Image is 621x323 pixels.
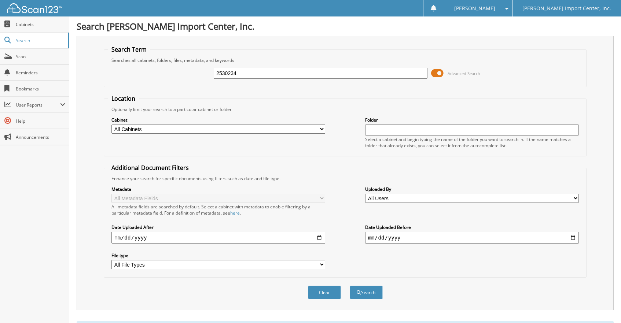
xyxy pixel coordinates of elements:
[111,224,325,230] label: Date Uploaded After
[111,204,325,216] div: All metadata fields are searched by default. Select a cabinet with metadata to enable filtering b...
[365,232,579,244] input: end
[108,94,139,103] legend: Location
[365,136,579,149] div: Select a cabinet and begin typing the name of the folder you want to search in. If the name match...
[230,210,240,216] a: here
[350,286,383,299] button: Search
[365,224,579,230] label: Date Uploaded Before
[111,117,325,123] label: Cabinet
[365,186,579,192] label: Uploaded By
[16,53,65,60] span: Scan
[111,252,325,259] label: File type
[108,164,192,172] legend: Additional Document Filters
[448,71,480,76] span: Advanced Search
[16,102,60,108] span: User Reports
[108,175,583,182] div: Enhance your search for specific documents using filters such as date and file type.
[16,134,65,140] span: Announcements
[16,118,65,124] span: Help
[454,6,495,11] span: [PERSON_NAME]
[365,117,579,123] label: Folder
[77,20,614,32] h1: Search [PERSON_NAME] Import Center, Inc.
[16,86,65,92] span: Bookmarks
[111,186,325,192] label: Metadata
[308,286,341,299] button: Clear
[16,21,65,27] span: Cabinets
[108,106,583,112] div: Optionally limit your search to a particular cabinet or folder
[108,57,583,63] div: Searches all cabinets, folders, files, metadata, and keywords
[111,232,325,244] input: start
[16,70,65,76] span: Reminders
[108,45,150,53] legend: Search Term
[7,3,62,13] img: scan123-logo-white.svg
[16,37,64,44] span: Search
[522,6,611,11] span: [PERSON_NAME] Import Center, Inc.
